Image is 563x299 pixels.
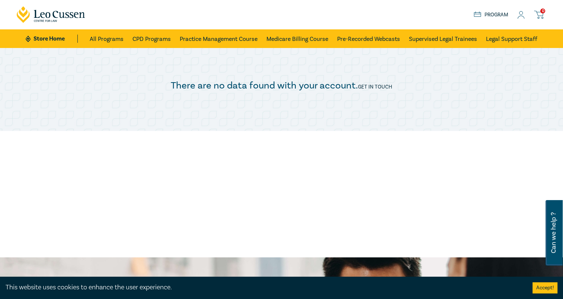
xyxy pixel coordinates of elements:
a: Legal Support Staff [486,29,537,48]
span: Can we help ? [550,205,557,261]
a: Program [474,11,508,19]
a: All Programs [90,29,124,48]
button: Accept cookies [532,282,557,293]
a: CPD Programs [132,29,171,48]
p: There are no data found with your account. [17,81,547,92]
a: Supervised Legal Trainees [409,29,477,48]
a: Store Home [26,35,77,43]
a: Practice Management Course [180,29,257,48]
div: This website uses cookies to enhance the user experience. [6,283,521,292]
a: Medicare Billing Course [266,29,328,48]
a: Pre-Recorded Webcasts [337,29,400,48]
span: 0 [540,9,545,13]
a: Get in touch [358,84,392,90]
